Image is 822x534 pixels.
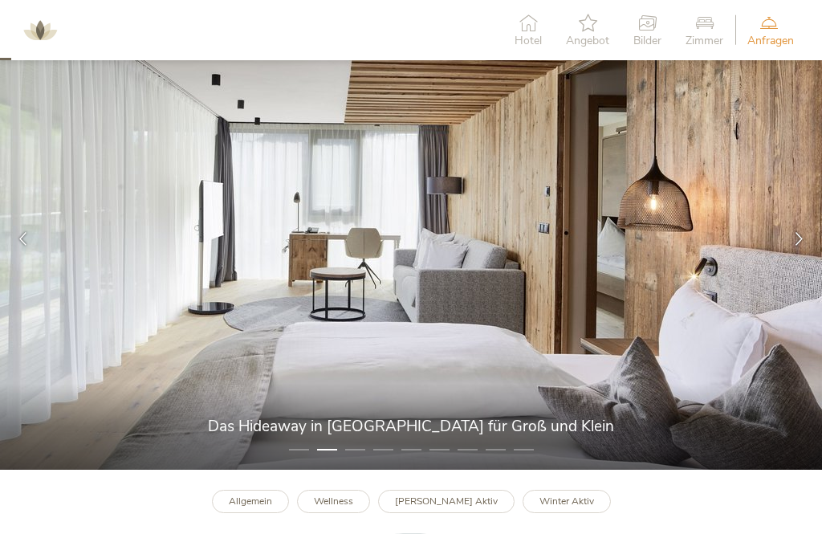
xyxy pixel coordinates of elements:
a: AMONTI & LUNARIS Wellnessresort [16,24,64,35]
b: Allgemein [229,495,272,508]
a: Winter Aktiv [523,490,611,513]
span: Bilder [633,35,661,47]
span: Anfragen [747,35,794,47]
a: [PERSON_NAME] Aktiv [378,490,515,513]
span: Angebot [566,35,609,47]
b: Winter Aktiv [539,495,594,508]
a: Wellness [297,490,370,513]
b: Wellness [314,495,353,508]
span: Zimmer [686,35,723,47]
a: Allgemein [212,490,289,513]
img: AMONTI & LUNARIS Wellnessresort [16,6,64,55]
b: [PERSON_NAME] Aktiv [395,495,498,508]
span: Hotel [515,35,542,47]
